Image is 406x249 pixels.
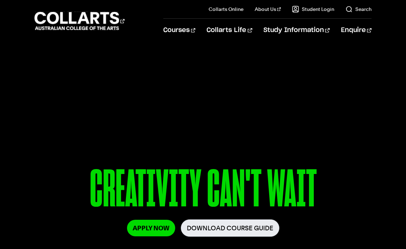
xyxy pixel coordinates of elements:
[255,6,281,13] a: About Us
[34,11,125,31] div: Go to homepage
[207,19,252,42] a: Collarts Life
[127,220,175,236] a: Apply Now
[209,6,243,13] a: Collarts Online
[345,6,372,13] a: Search
[163,19,195,42] a: Courses
[34,163,372,219] p: CREATIVITY CAN'T WAIT
[181,219,279,237] a: Download Course Guide
[264,19,330,42] a: Study Information
[341,19,372,42] a: Enquire
[292,6,334,13] a: Student Login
